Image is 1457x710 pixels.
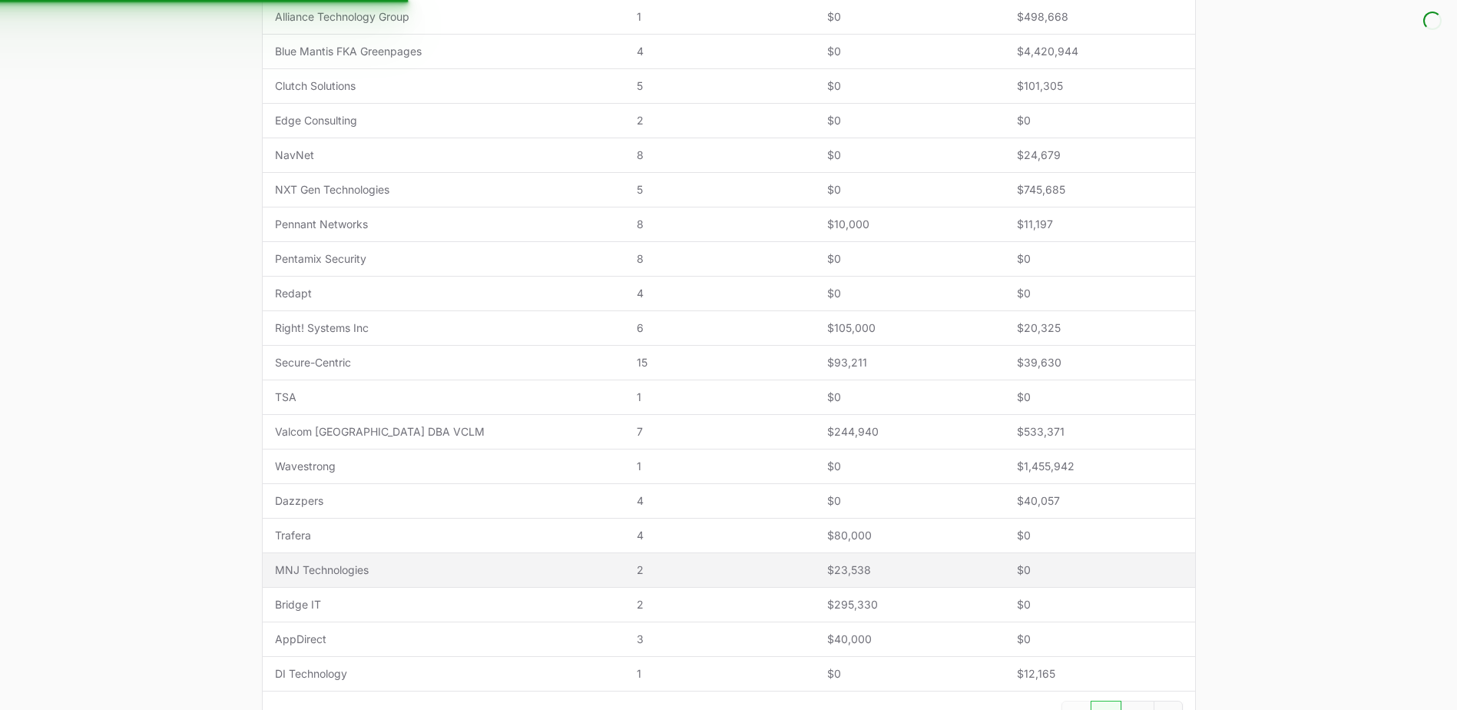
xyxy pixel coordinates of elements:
[637,493,802,509] span: 4
[1017,528,1182,543] span: $0
[827,44,992,59] span: $0
[275,528,613,543] span: Trafera
[275,597,613,612] span: Bridge IT
[1017,632,1182,647] span: $0
[275,78,613,94] span: Clutch Solutions
[1017,597,1182,612] span: $0
[1017,424,1182,440] span: $533,371
[275,286,613,301] span: Redapt
[1017,78,1182,94] span: $101,305
[1017,459,1182,474] span: $1,455,942
[1017,251,1182,267] span: $0
[827,562,992,578] span: $23,538
[1017,355,1182,370] span: $39,630
[637,78,802,94] span: 5
[1017,666,1182,682] span: $12,165
[827,493,992,509] span: $0
[637,113,802,128] span: 2
[637,528,802,543] span: 4
[1017,493,1182,509] span: $40,057
[1017,390,1182,405] span: $0
[1017,182,1182,197] span: $745,685
[275,424,613,440] span: Valcom [GEOGRAPHIC_DATA] DBA VCLM
[275,148,613,163] span: NavNet
[827,632,992,647] span: $40,000
[827,9,992,25] span: $0
[637,182,802,197] span: 5
[275,251,613,267] span: Pentamix Security
[1017,320,1182,336] span: $20,325
[827,459,992,474] span: $0
[637,355,802,370] span: 15
[827,148,992,163] span: $0
[275,44,613,59] span: Blue Mantis FKA Greenpages
[637,666,802,682] span: 1
[827,597,992,612] span: $295,330
[637,286,802,301] span: 4
[1017,148,1182,163] span: $24,679
[275,320,613,336] span: Right! Systems Inc
[275,493,613,509] span: Dazzpers
[637,632,802,647] span: 3
[275,390,613,405] span: TSA
[827,666,992,682] span: $0
[637,459,802,474] span: 1
[1017,44,1182,59] span: $4,420,944
[827,78,992,94] span: $0
[637,597,802,612] span: 2
[275,217,613,232] span: Pennant Networks
[637,562,802,578] span: 2
[1017,217,1182,232] span: $11,197
[275,562,613,578] span: MNJ Technologies
[275,113,613,128] span: Edge Consulting
[827,286,992,301] span: $0
[1017,9,1182,25] span: $498,668
[275,459,613,474] span: Wavestrong
[827,355,992,370] span: $93,211
[827,320,992,336] span: $105,000
[637,148,802,163] span: 8
[637,320,802,336] span: 6
[637,44,802,59] span: 4
[637,9,802,25] span: 1
[827,113,992,128] span: $0
[275,666,613,682] span: DI Technology
[1017,286,1182,301] span: $0
[637,424,802,440] span: 7
[275,355,613,370] span: Secure-Centric
[1017,562,1182,578] span: $0
[827,390,992,405] span: $0
[275,182,613,197] span: NXT Gen Technologies
[827,217,992,232] span: $10,000
[1017,113,1182,128] span: $0
[827,251,992,267] span: $0
[637,251,802,267] span: 8
[827,424,992,440] span: $244,940
[827,182,992,197] span: $0
[637,390,802,405] span: 1
[827,528,992,543] span: $80,000
[275,9,613,25] span: Alliance Technology Group
[637,217,802,232] span: 8
[275,632,613,647] span: AppDirect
